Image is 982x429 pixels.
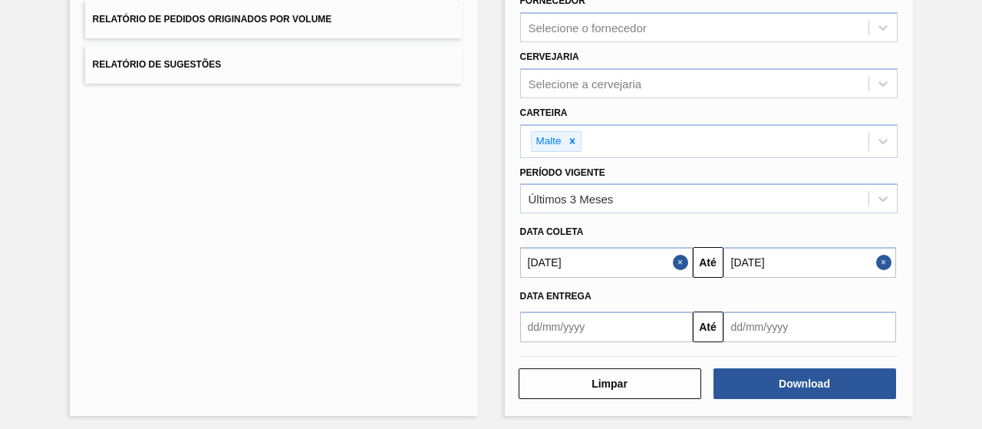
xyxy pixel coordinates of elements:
button: Até [693,247,723,278]
button: Close [673,247,693,278]
input: dd/mm/yyyy [520,247,693,278]
label: Cervejaria [520,51,579,62]
input: dd/mm/yyyy [520,312,693,342]
span: Relatório de Sugestões [93,59,222,70]
div: Últimos 3 Meses [529,193,614,206]
input: dd/mm/yyyy [723,247,896,278]
button: Até [693,312,723,342]
label: Carteira [520,107,568,118]
div: Malte [532,132,564,151]
button: Close [876,247,896,278]
div: Selecione o fornecedor [529,21,647,35]
button: Download [713,368,896,399]
span: Data Entrega [520,291,592,302]
button: Relatório de Sugestões [85,46,463,84]
span: Data coleta [520,226,584,237]
input: dd/mm/yyyy [723,312,896,342]
button: Relatório de Pedidos Originados por Volume [85,1,463,38]
span: Relatório de Pedidos Originados por Volume [93,14,332,25]
div: Selecione a cervejaria [529,77,642,90]
label: Período Vigente [520,167,605,178]
button: Limpar [519,368,701,399]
